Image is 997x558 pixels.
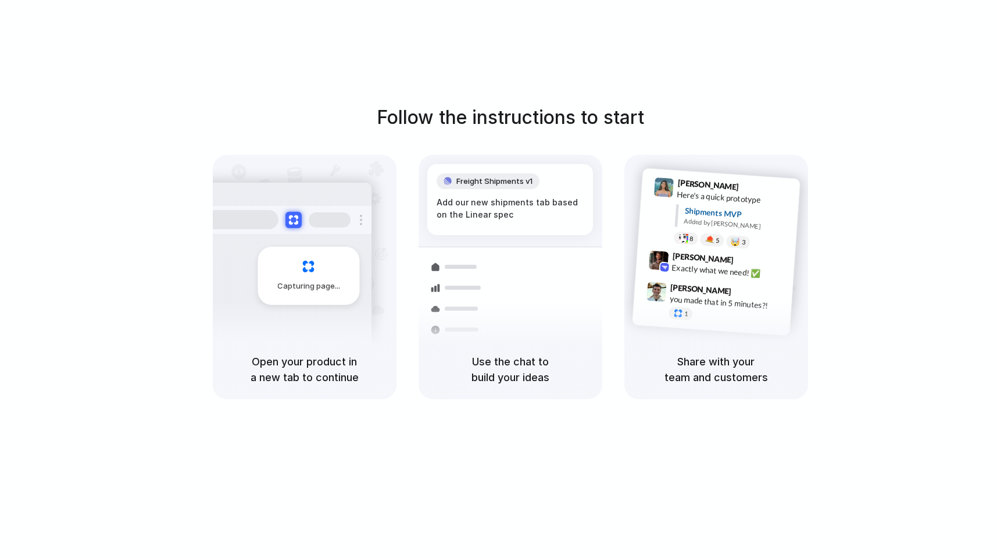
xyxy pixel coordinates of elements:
[677,176,739,193] span: [PERSON_NAME]
[689,235,693,241] span: 8
[670,280,731,297] span: [PERSON_NAME]
[715,237,719,243] span: 5
[377,104,644,131] h1: Follow the instructions to start
[638,354,794,385] h5: Share with your team and customers
[456,176,533,187] span: Freight Shipments v1
[433,354,588,385] h5: Use the chat to build your ideas
[437,196,584,221] div: Add our new shipments tab based on the Linear spec
[684,204,792,223] div: Shipments MVP
[737,255,760,269] span: 9:42 AM
[676,188,792,208] div: Here's a quick prototype
[741,239,745,245] span: 3
[730,237,740,246] div: 🤯
[277,280,342,292] span: Capturing page
[669,293,785,312] div: you made that in 5 minutes?!
[684,310,688,317] span: 1
[672,249,734,266] span: [PERSON_NAME]
[671,261,788,281] div: Exactly what we need! ✅
[684,216,791,233] div: Added by [PERSON_NAME]
[735,286,759,300] span: 9:47 AM
[742,182,766,196] span: 9:41 AM
[227,354,383,385] h5: Open your product in a new tab to continue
